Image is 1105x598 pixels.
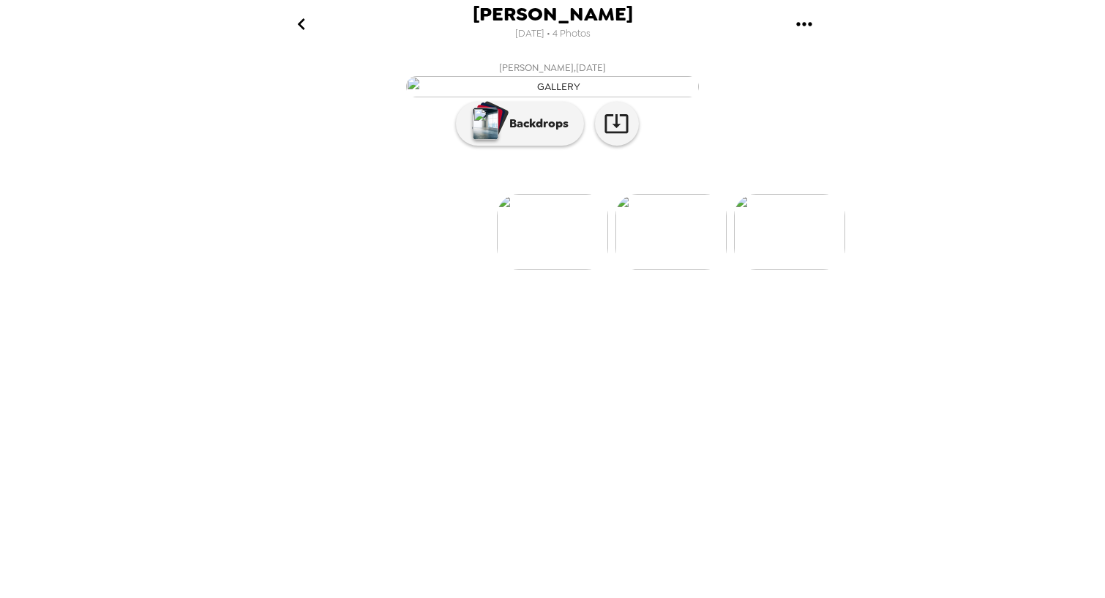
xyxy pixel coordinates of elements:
[615,194,727,270] img: gallery
[499,59,606,76] span: [PERSON_NAME] , [DATE]
[456,102,584,146] button: Backdrops
[734,194,845,270] img: gallery
[515,24,591,44] span: [DATE] • 4 Photos
[497,194,608,270] img: gallery
[406,76,699,97] img: gallery
[473,4,633,24] span: [PERSON_NAME]
[502,115,569,132] p: Backdrops
[260,55,845,102] button: [PERSON_NAME],[DATE]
